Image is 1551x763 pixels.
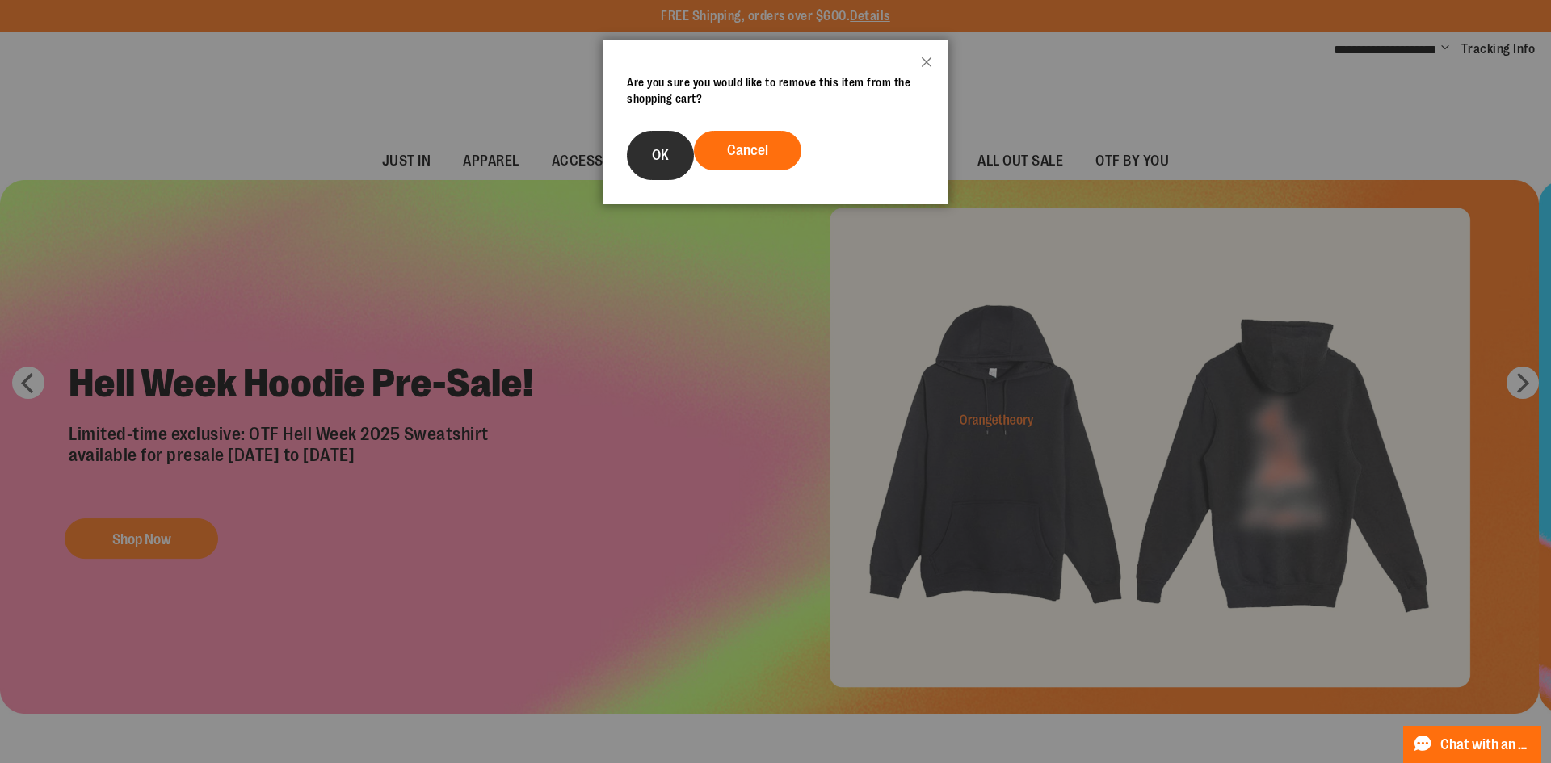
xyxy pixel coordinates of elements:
[627,131,694,180] button: OK
[652,147,669,163] span: OK
[694,131,801,170] button: Cancel
[1403,726,1542,763] button: Chat with an Expert
[1440,737,1532,753] span: Chat with an Expert
[627,74,924,107] div: Are you sure you would like to remove this item from the shopping cart?
[727,142,768,158] span: Cancel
